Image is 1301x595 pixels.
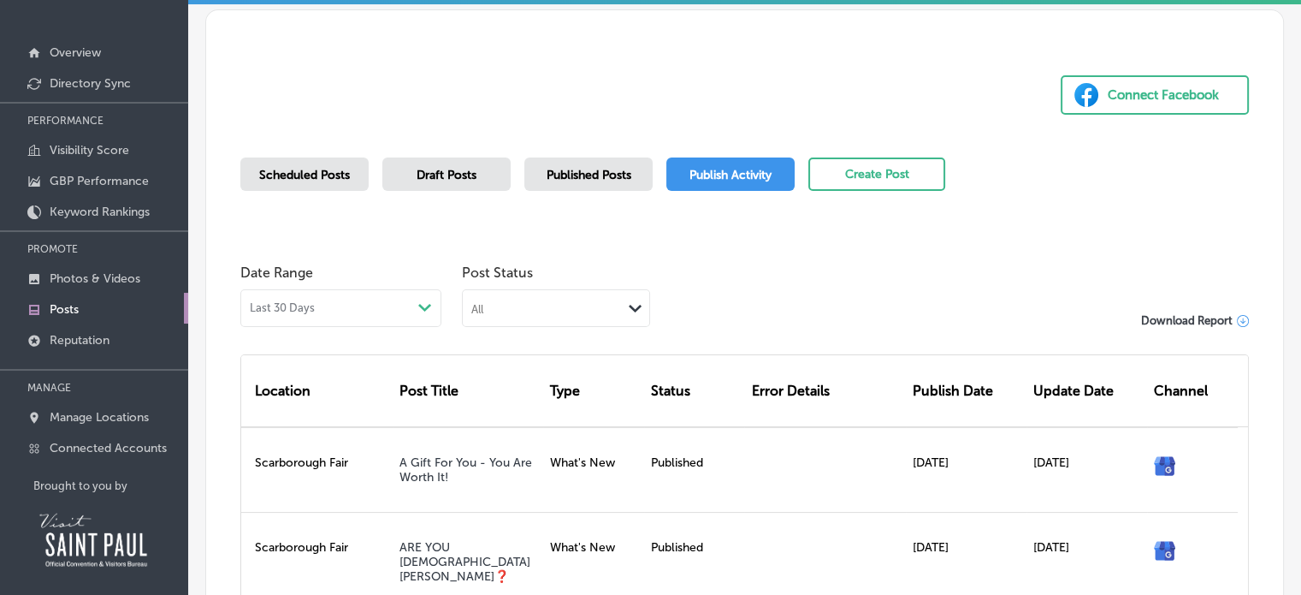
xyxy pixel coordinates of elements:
div: Post Title [393,355,544,426]
div: All [471,301,483,316]
div: Published [644,427,745,512]
span: Published Posts [547,168,631,182]
button: Create Post [808,158,945,191]
span: Scheduled Posts [259,168,350,182]
span: Publish Activity [689,168,772,182]
p: Keyword Rankings [50,205,150,219]
button: Connect Facebook [1061,75,1249,115]
div: [DATE] [906,427,1026,512]
div: Status [644,355,745,426]
div: Type [543,355,644,426]
div: Publish Date [906,355,1026,426]
p: Reputation [50,333,109,348]
p: GBP Performance [50,174,149,188]
p: Brought to you by [33,479,188,492]
p: Overview [50,45,101,60]
p: Directory Sync [50,76,131,91]
div: Channel [1147,355,1238,426]
div: Error Details [744,355,905,426]
div: What's New [543,427,644,512]
a: A Gift For You - You Are Worth It! [399,455,532,485]
span: Last 30 Days [250,301,315,315]
p: Manage Locations [50,410,149,425]
span: Draft Posts [417,168,476,182]
span: Post Status [462,265,650,281]
a: ARE YOU [DEMOGRAPHIC_DATA][PERSON_NAME]❓ [399,540,530,584]
div: Update Date [1026,355,1147,426]
div: Location [241,355,393,426]
p: Connected Accounts [50,441,167,455]
p: Visibility Score [50,143,129,158]
div: Scarborough Fair [241,427,393,512]
p: Photos & Videos [50,271,140,286]
p: Posts [50,302,79,317]
img: Visit Saint Paul [33,506,153,573]
label: Date Range [240,265,313,281]
div: Connect Facebook [1108,82,1219,108]
span: Download Report [1141,314,1233,327]
div: [DATE] [1026,427,1147,512]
